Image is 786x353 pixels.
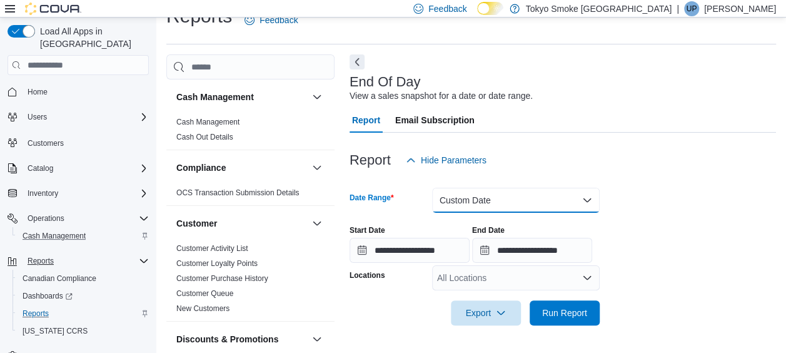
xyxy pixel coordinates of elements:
[18,324,93,339] a: [US_STATE] CCRS
[166,115,335,150] div: Cash Management
[176,333,307,345] button: Discounts & Promotions
[23,84,149,100] span: Home
[3,185,154,202] button: Inventory
[451,300,521,325] button: Export
[166,241,335,321] div: Customer
[28,188,58,198] span: Inventory
[401,148,491,173] button: Hide Parameters
[3,160,154,177] button: Catalog
[23,253,59,269] button: Reports
[239,8,303,33] a: Feedback
[28,256,54,266] span: Reports
[3,210,154,227] button: Operations
[18,289,78,304] a: Dashboards
[395,108,475,133] span: Email Subscription
[18,324,149,339] span: Washington CCRS
[310,160,325,175] button: Compliance
[18,271,149,286] span: Canadian Compliance
[458,300,513,325] span: Export
[176,132,233,142] span: Cash Out Details
[677,1,679,16] p: |
[350,54,365,69] button: Next
[13,305,154,322] button: Reports
[13,270,154,287] button: Canadian Compliance
[176,117,239,127] span: Cash Management
[166,185,335,205] div: Compliance
[23,161,149,176] span: Catalog
[28,163,53,173] span: Catalog
[176,217,217,230] h3: Customer
[477,15,478,16] span: Dark Mode
[18,228,91,243] a: Cash Management
[310,332,325,347] button: Discounts & Promotions
[176,217,307,230] button: Customer
[350,74,421,90] h3: End Of Day
[23,211,149,226] span: Operations
[35,25,149,50] span: Load All Apps in [GEOGRAPHIC_DATA]
[704,1,776,16] p: [PERSON_NAME]
[18,271,101,286] a: Canadian Compliance
[176,91,307,103] button: Cash Management
[18,306,149,321] span: Reports
[432,188,600,213] button: Custom Date
[23,231,86,241] span: Cash Management
[23,84,53,100] a: Home
[23,161,58,176] button: Catalog
[18,306,54,321] a: Reports
[176,333,278,345] h3: Discounts & Promotions
[28,138,64,148] span: Customers
[176,161,226,174] h3: Compliance
[18,289,149,304] span: Dashboards
[23,309,49,319] span: Reports
[23,110,52,125] button: Users
[428,3,466,15] span: Feedback
[18,228,149,243] span: Cash Management
[176,133,233,141] a: Cash Out Details
[176,244,248,253] a: Customer Activity List
[176,289,233,298] a: Customer Queue
[477,2,503,15] input: Dark Mode
[350,90,533,103] div: View a sales snapshot for a date or date range.
[3,133,154,151] button: Customers
[176,304,229,314] span: New Customers
[23,110,149,125] span: Users
[542,307,587,319] span: Run Report
[23,274,96,284] span: Canadian Compliance
[176,258,258,269] span: Customer Loyalty Points
[13,227,154,245] button: Cash Management
[176,259,258,268] a: Customer Loyalty Points
[176,118,239,126] a: Cash Management
[176,188,300,197] a: OCS Transaction Submission Details
[23,136,69,151] a: Customers
[687,1,697,16] span: UP
[350,193,394,203] label: Date Range
[28,213,64,223] span: Operations
[23,253,149,269] span: Reports
[176,274,268,283] a: Customer Purchase History
[176,161,307,174] button: Compliance
[176,188,300,198] span: OCS Transaction Submission Details
[310,216,325,231] button: Customer
[23,135,149,150] span: Customers
[259,14,298,26] span: Feedback
[3,83,154,101] button: Home
[684,1,699,16] div: Unike Patel
[582,273,592,283] button: Open list of options
[28,112,47,122] span: Users
[176,274,268,284] span: Customer Purchase History
[472,238,592,263] input: Press the down key to open a popover containing a calendar.
[176,304,229,313] a: New Customers
[23,186,63,201] button: Inventory
[176,289,233,299] span: Customer Queue
[352,108,380,133] span: Report
[350,270,385,280] label: Locations
[350,225,385,235] label: Start Date
[3,108,154,126] button: Users
[3,252,154,270] button: Reports
[310,90,325,105] button: Cash Management
[23,291,73,301] span: Dashboards
[176,91,254,103] h3: Cash Management
[472,225,505,235] label: End Date
[23,186,149,201] span: Inventory
[23,211,69,226] button: Operations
